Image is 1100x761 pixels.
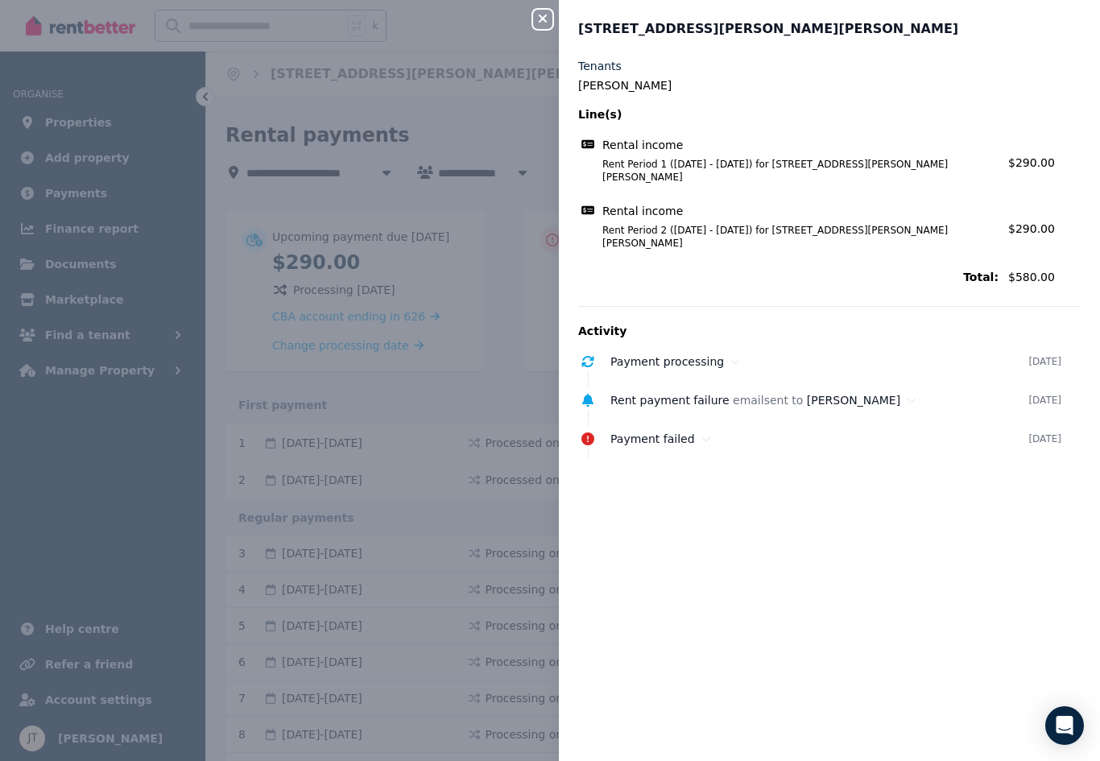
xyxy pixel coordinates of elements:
[578,106,999,122] span: Line(s)
[1028,394,1061,407] time: [DATE]
[583,224,999,250] span: Rent Period 2 ([DATE] - [DATE]) for [STREET_ADDRESS][PERSON_NAME][PERSON_NAME]
[602,137,683,153] span: Rental income
[602,203,683,219] span: Rental income
[578,77,1081,93] legend: [PERSON_NAME]
[578,269,999,285] span: Total:
[610,394,730,407] span: Rent payment failure
[610,392,1028,408] div: email sent to
[1008,269,1081,285] span: $580.00
[1008,156,1055,169] span: $290.00
[578,58,622,74] label: Tenants
[807,394,900,407] span: [PERSON_NAME]
[583,158,999,184] span: Rent Period 1 ([DATE] - [DATE]) for [STREET_ADDRESS][PERSON_NAME][PERSON_NAME]
[610,355,724,368] span: Payment processing
[1045,706,1084,745] div: Open Intercom Messenger
[578,323,1081,339] p: Activity
[578,19,958,39] span: [STREET_ADDRESS][PERSON_NAME][PERSON_NAME]
[610,432,695,445] span: Payment failed
[1028,432,1061,445] time: [DATE]
[1028,355,1061,368] time: [DATE]
[1008,222,1055,235] span: $290.00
